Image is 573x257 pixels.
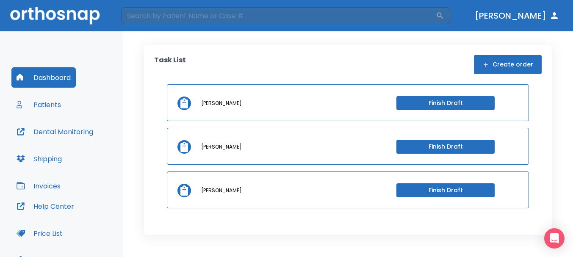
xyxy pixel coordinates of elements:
[201,143,242,151] p: [PERSON_NAME]
[396,140,495,154] button: Finish Draft
[11,196,79,216] button: Help Center
[474,55,542,74] button: Create order
[544,228,565,249] div: Open Intercom Messenger
[11,67,76,88] button: Dashboard
[396,183,495,197] button: Finish Draft
[11,94,66,115] button: Patients
[471,8,563,23] button: [PERSON_NAME]
[11,122,98,142] button: Dental Monitoring
[10,7,100,24] img: Orthosnap
[121,7,436,24] input: Search by Patient Name or Case #
[201,99,242,107] p: [PERSON_NAME]
[11,223,68,243] button: Price List
[154,55,186,74] p: Task List
[11,176,66,196] button: Invoices
[11,149,67,169] button: Shipping
[396,96,495,110] button: Finish Draft
[201,187,242,194] p: [PERSON_NAME]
